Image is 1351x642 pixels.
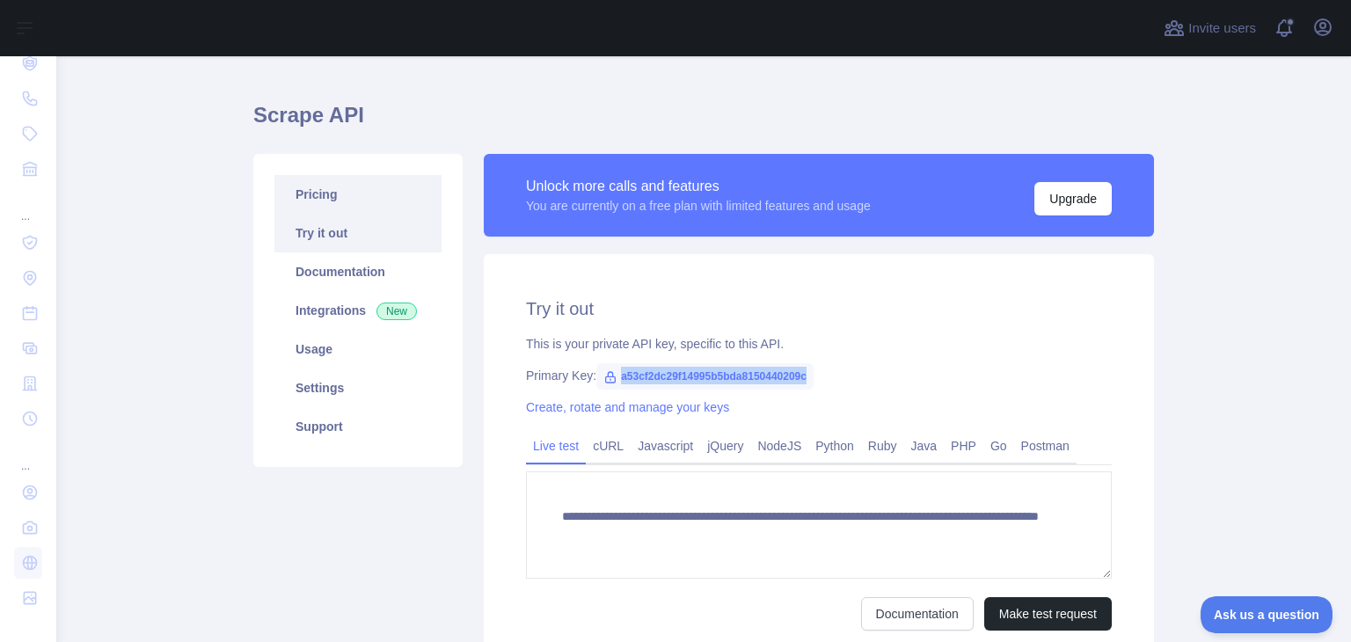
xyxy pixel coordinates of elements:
div: ... [14,188,42,223]
a: cURL [586,432,631,460]
button: Upgrade [1034,182,1112,215]
a: Ruby [861,432,904,460]
h1: Scrape API [253,101,1154,143]
a: Pricing [274,175,442,214]
a: Javascript [631,432,700,460]
div: Unlock more calls and features [526,176,871,197]
div: You are currently on a free plan with limited features and usage [526,197,871,215]
a: Support [274,407,442,446]
div: This is your private API key, specific to this API. [526,335,1112,353]
a: Settings [274,368,442,407]
div: ... [14,438,42,473]
span: New [376,303,417,320]
a: Postman [1014,432,1077,460]
a: jQuery [700,432,750,460]
span: Invite users [1188,18,1256,39]
a: Live test [526,432,586,460]
button: Invite users [1160,14,1260,42]
a: Java [904,432,945,460]
iframe: Toggle Customer Support [1201,596,1333,633]
a: PHP [944,432,983,460]
a: Documentation [861,597,974,631]
a: Integrations New [274,291,442,330]
a: NodeJS [750,432,808,460]
a: Create, rotate and manage your keys [526,400,729,414]
span: a53cf2dc29f14995b5bda8150440209c [596,363,814,390]
a: Go [983,432,1014,460]
button: Make test request [984,597,1112,631]
a: Try it out [274,214,442,252]
div: Primary Key: [526,367,1112,384]
a: Python [808,432,861,460]
h2: Try it out [526,296,1112,321]
a: Documentation [274,252,442,291]
a: Usage [274,330,442,368]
